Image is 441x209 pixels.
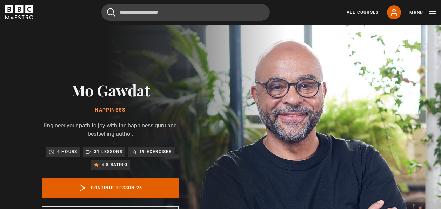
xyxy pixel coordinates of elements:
h1: Happiness [42,107,179,113]
p: 6 hours [57,148,77,155]
p: 31 lessons [94,148,122,155]
button: Submit the search query [107,8,115,17]
input: Search [101,4,270,21]
p: Engineer your path to joy with the happiness guru and bestselling author. [42,121,179,138]
p: 4.8 rating [102,161,127,168]
button: Toggle navigation [409,9,436,16]
h2: Mo Gawdat [42,81,179,99]
a: Continue lesson 26 [42,178,179,198]
a: All Courses [347,9,379,15]
p: 19 exercises [139,148,172,155]
svg: BBC Maestro [5,5,33,19]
